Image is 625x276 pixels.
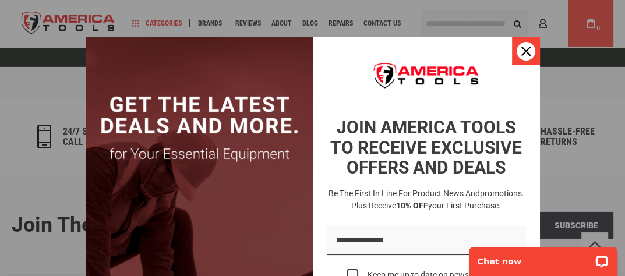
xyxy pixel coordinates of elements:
[512,37,540,65] button: Close
[324,187,528,212] h3: Be the first in line for product news and
[327,226,526,256] input: Email field
[461,239,625,276] iframe: LiveChat chat widget
[351,189,524,210] span: promotions. Plus receive your first purchase.
[396,201,428,210] strong: 10% OFF
[330,117,522,178] strong: JOIN AMERICA TOOLS TO RECEIVE EXCLUSIVE OFFERS AND DEALS
[521,47,531,56] svg: close icon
